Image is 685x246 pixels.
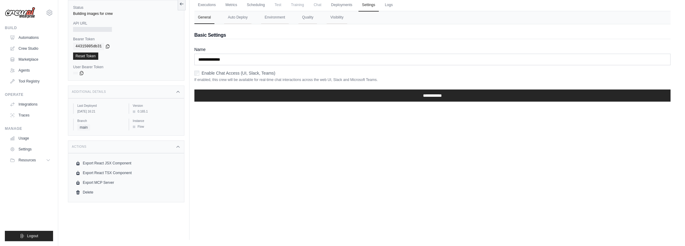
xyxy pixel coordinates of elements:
[73,11,179,16] div: Building images for crew
[7,66,53,75] a: Agents
[5,25,53,30] div: Build
[194,77,670,82] p: If enabled, this crew will be available for real-time chat interactions across the web UI, Slack ...
[77,103,124,108] label: Last Deployed
[7,110,53,120] a: Traces
[77,119,124,123] label: Branch
[73,21,179,26] label: API URL
[133,124,179,129] div: Flow
[7,55,53,64] a: Marketplace
[27,234,38,238] span: Logout
[133,119,179,123] label: Instance
[202,70,275,76] label: Enable Chat Access (UI, Slack, Teams)
[72,90,106,94] h3: Additional Details
[77,110,95,113] time: August 28, 2025 at 16:21 GMT-3
[655,217,685,246] div: Widget de chat
[655,217,685,246] iframe: Chat Widget
[7,76,53,86] a: Tool Registry
[194,11,215,24] button: General
[7,44,53,53] a: Crew Studio
[133,103,179,108] label: Version
[261,11,289,24] button: Environment
[73,43,104,50] code: 44315005db31
[73,5,179,10] label: Status
[5,231,53,241] button: Logout
[73,178,179,187] a: Export MCP Server
[194,46,670,52] label: Name
[224,11,251,24] button: Auto Deploy
[298,11,317,24] button: Quality
[73,52,98,60] a: Reset Token
[5,92,53,97] div: Operate
[5,126,53,131] div: Manage
[7,155,53,165] button: Resources
[7,99,53,109] a: Integrations
[73,187,179,197] a: Delete
[73,65,179,69] label: User Bearer Token
[18,158,36,163] span: Resources
[73,37,179,42] label: Bearer Token
[194,32,670,39] h2: Basic Settings
[327,11,347,24] button: Visibility
[73,158,179,168] a: Export React JSX Component
[72,145,86,149] h3: Actions
[5,7,35,19] img: Logo
[7,33,53,42] a: Automations
[133,109,179,114] div: 0.165.1
[73,168,179,178] a: Export React TSX Component
[7,133,53,143] a: Usage
[194,11,670,24] nav: Tabs
[7,144,53,154] a: Settings
[77,124,90,130] span: main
